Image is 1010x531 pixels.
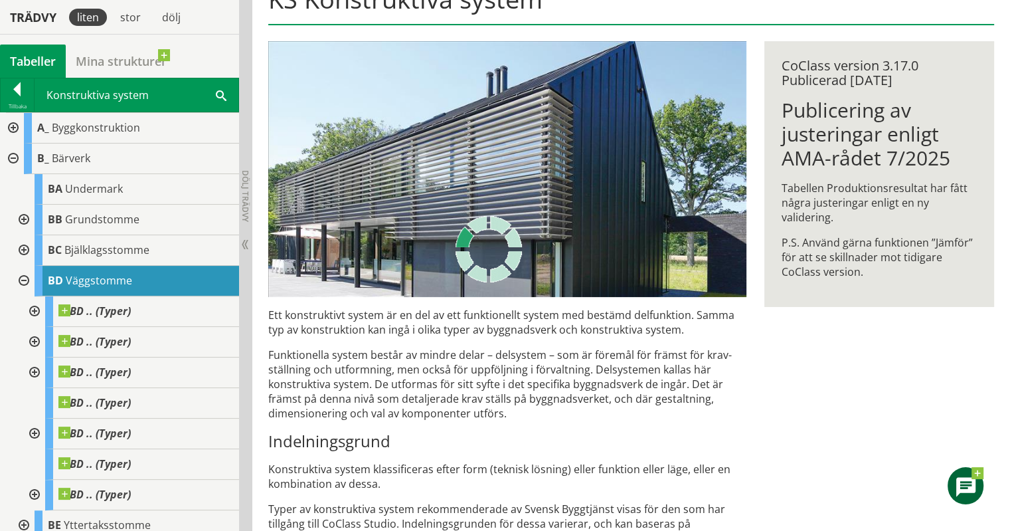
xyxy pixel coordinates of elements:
span: Undermark [65,181,123,196]
span: B_ [37,151,49,165]
span: BD .. (Typer) [58,304,131,318]
span: BD .. (Typer) [58,396,131,409]
div: Gå till informationssidan för CoClass Studio [21,388,239,419]
img: structural-solar-shading.jpg [268,41,746,297]
div: Tillbaka [1,101,34,112]
p: Funktionella system består av mindre delar – delsystem – som är föremål för främst för krav­ställ... [268,348,746,421]
span: BD .. (Typer) [58,335,131,348]
span: BC [48,243,62,257]
span: BD .. (Typer) [58,427,131,440]
span: A_ [37,120,49,135]
p: P.S. Använd gärna funktionen ”Jämför” för att se skillnader mot tidigare CoClass version. [782,235,977,279]
div: stor [112,9,149,26]
span: BD .. (Typer) [58,488,131,501]
div: Gå till informationssidan för CoClass Studio [21,296,239,327]
span: BB [48,212,62,227]
div: Gå till informationssidan för CoClass Studio [21,327,239,358]
div: Gå till informationssidan för CoClass Studio [21,358,239,388]
div: Gå till informationssidan för CoClass Studio [11,235,239,266]
div: Gå till informationssidan för CoClass Studio [21,480,239,510]
div: CoClass version 3.17.0 Publicerad [DATE] [782,58,977,88]
span: BD [48,273,63,288]
div: Gå till informationssidan för CoClass Studio [11,205,239,235]
span: BD .. (Typer) [58,457,131,471]
a: Mina strukturer [66,45,177,78]
div: dölj [154,9,189,26]
span: Väggstomme [66,273,132,288]
span: Grundstomme [65,212,139,227]
div: liten [69,9,107,26]
span: BD .. (Typer) [58,366,131,379]
div: Gå till informationssidan för CoClass Studio [11,174,239,205]
span: Sök i tabellen [216,88,226,102]
h1: Publicering av justeringar enligt AMA-rådet 7/2025 [782,98,977,170]
img: Laddar [456,216,522,282]
span: BA [48,181,62,196]
span: Bärverk [52,151,90,165]
p: Tabellen Produktionsresultat har fått några justeringar enligt en ny validering. [782,181,977,225]
span: Bjälklagsstomme [64,243,149,257]
div: Gå till informationssidan för CoClass Studio [21,449,239,480]
div: Trädvy [3,10,64,25]
span: Dölj trädvy [240,170,251,222]
span: Byggkonstruktion [52,120,140,135]
p: Ett konstruktivt system är en del av ett funktionellt system med bestämd delfunktion. Samma typ a... [268,308,746,337]
div: Konstruktiva system [35,78,238,112]
h3: Indelningsgrund [268,431,746,451]
div: Gå till informationssidan för CoClass Studio [21,419,239,449]
p: Konstruktiva system klassificeras efter form (teknisk lösning) eller funktion eller läge, eller e... [268,462,746,491]
div: Gå till informationssidan för CoClass Studio [11,266,239,510]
